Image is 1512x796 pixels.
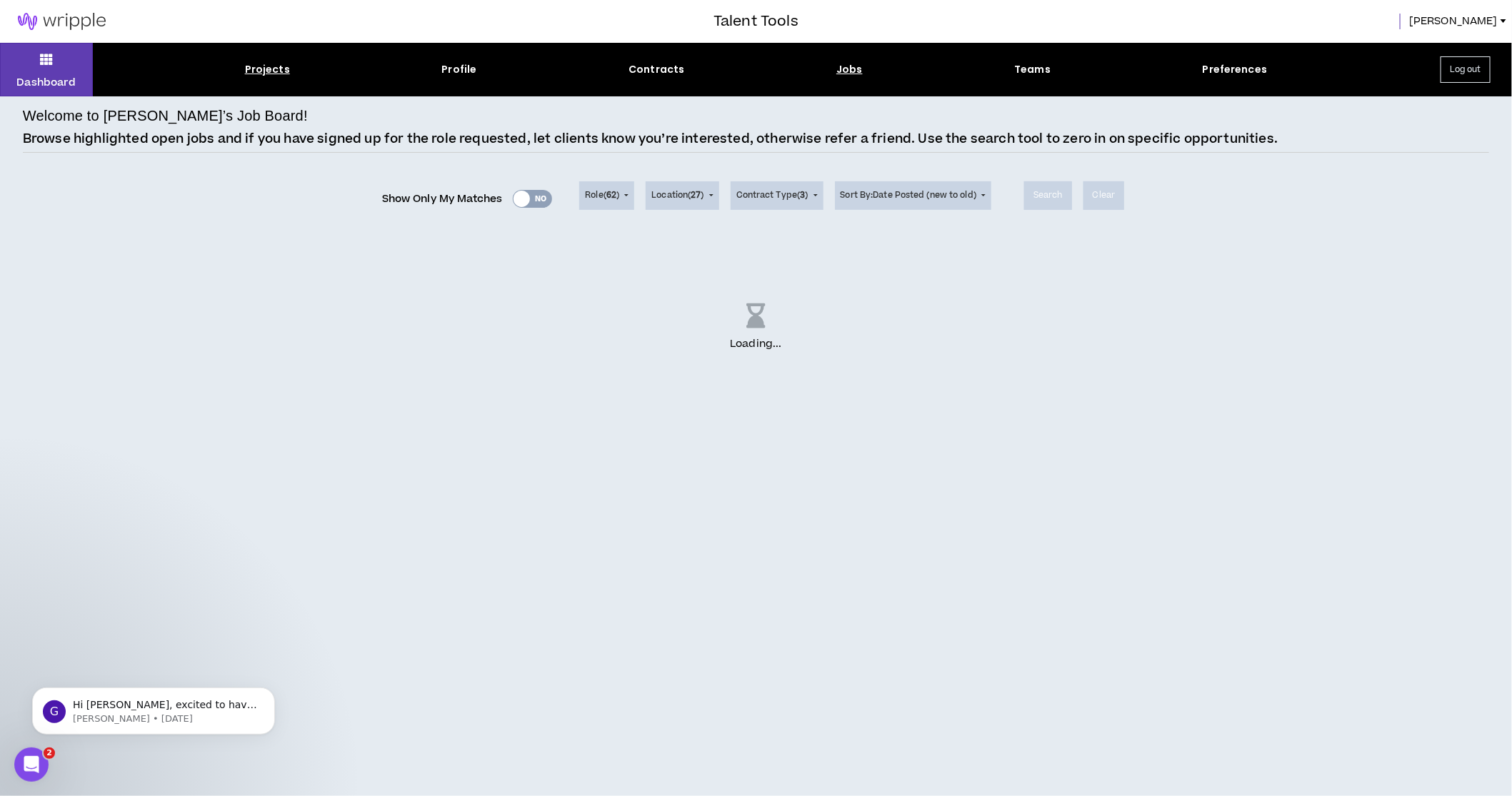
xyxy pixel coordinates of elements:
button: Location(27) [646,181,719,210]
button: Search [1024,181,1072,210]
iframe: Intercom live chat [14,747,49,782]
span: Role ( ) [585,189,619,202]
h4: Welcome to [PERSON_NAME]’s Job Board! [23,105,308,126]
button: Sort By:Date Posted (new to old) [835,181,992,210]
div: Teams [1014,62,1051,77]
span: 27 [691,189,701,201]
span: 62 [606,189,616,201]
div: Profile [442,62,477,77]
div: Preferences [1203,62,1268,77]
span: Location ( ) [651,189,704,202]
iframe: Intercom notifications message [11,658,296,757]
h3: Talent Tools [714,11,798,32]
button: Log out [1441,56,1491,83]
p: Dashboard [16,75,76,90]
p: Message from Gabriella, sent 15w ago [62,55,246,68]
p: Loading ... [730,336,781,352]
button: Role(62) [579,181,634,210]
p: Browse highlighted open jobs and if you have signed up for the role requested, let clients know y... [23,130,1278,148]
span: Hi [PERSON_NAME], excited to have you live on the platform! There are multiple ways that you can ... [62,41,246,251]
span: 3 [800,189,805,201]
div: Projects [245,62,290,77]
div: Contracts [629,62,684,77]
span: [PERSON_NAME] [1409,14,1498,29]
button: Clear [1083,181,1125,210]
button: Contract Type(3) [731,181,823,210]
span: 2 [44,747,55,759]
span: Sort By: Date Posted (new to old) [841,189,977,201]
span: Contract Type ( ) [736,189,808,202]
